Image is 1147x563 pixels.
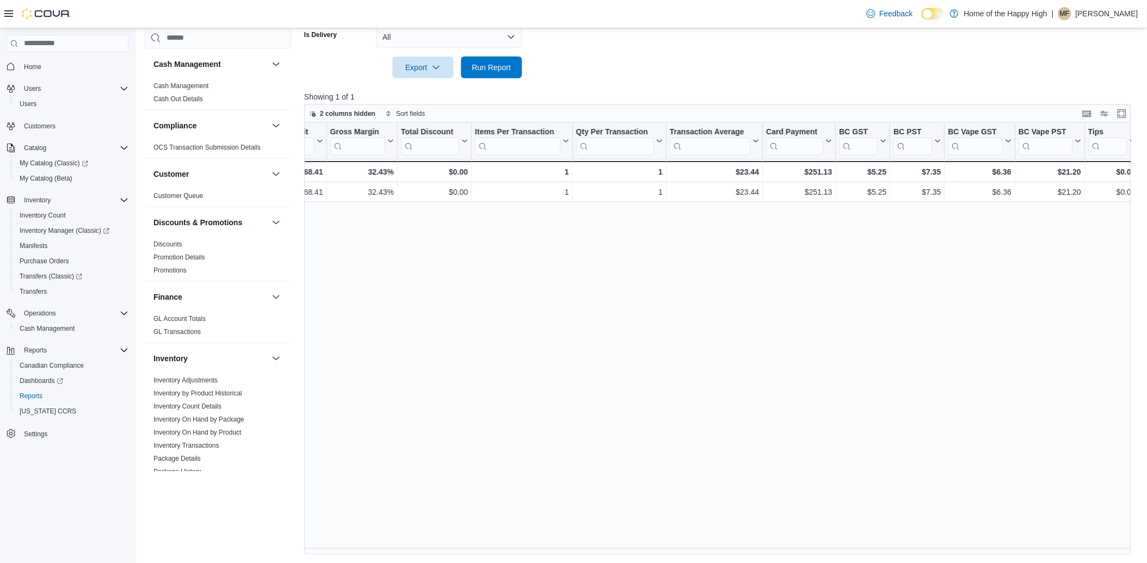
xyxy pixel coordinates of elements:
button: Catalog [20,141,51,154]
button: Manifests [11,238,133,253]
button: Display options [1098,107,1111,120]
p: Showing 1 of 1 [304,91,1139,102]
span: My Catalog (Classic) [20,159,88,168]
a: Inventory Count [15,209,70,222]
span: My Catalog (Beta) [20,174,72,183]
button: Reports [2,343,133,358]
a: Reports [15,389,47,403]
button: 2 columns hidden [305,107,380,120]
button: Enter fullscreen [1115,107,1128,120]
a: [US_STATE] CCRS [15,405,81,418]
span: Discounts [154,240,182,249]
button: Customer [154,169,267,180]
div: $21.20 [1019,165,1081,178]
a: Promotions [154,267,187,274]
a: Inventory Adjustments [154,376,218,384]
button: Home [2,59,133,75]
label: Is Delivery [304,30,337,39]
span: Promotion Details [154,253,205,262]
a: Dashboards [15,374,68,387]
span: Transfers (Classic) [20,272,82,281]
div: $0.00 [1088,165,1136,178]
span: Dashboards [15,374,128,387]
span: Customers [20,119,128,133]
span: Washington CCRS [15,405,128,418]
a: Transfers [15,285,51,298]
span: Inventory [20,194,128,207]
button: Users [20,82,45,95]
div: $251.13 [766,165,832,178]
a: Inventory by Product Historical [154,389,242,397]
h3: Customer [154,169,189,180]
h3: Discounts & Promotions [154,217,242,228]
div: $6.36 [948,165,1011,178]
span: Catalog [24,144,46,152]
span: Inventory Count Details [154,402,222,411]
span: Dashboards [20,376,63,385]
span: Inventory Transactions [154,441,219,450]
span: Manifests [15,239,128,252]
button: Inventory [154,353,267,364]
span: Operations [24,309,56,318]
button: Inventory [269,352,283,365]
button: Finance [154,292,267,302]
span: Settings [24,430,47,438]
button: Run Report [461,57,522,78]
span: Sort fields [396,109,425,118]
a: Inventory Manager (Classic) [15,224,114,237]
button: Canadian Compliance [11,358,133,373]
nav: Complex example [7,54,128,470]
span: Cash Management [15,322,128,335]
span: Reports [20,392,42,400]
p: Home of the Happy High [964,7,1047,20]
button: Discounts & Promotions [154,217,267,228]
a: Canadian Compliance [15,359,88,372]
button: Cash Management [154,59,267,70]
span: Purchase Orders [20,257,69,265]
h3: Finance [154,292,182,302]
span: Users [24,84,41,93]
a: Package Details [154,455,201,462]
img: Cova [22,8,71,19]
button: Customer [269,168,283,181]
a: Manifests [15,239,52,252]
a: Discounts [154,240,182,248]
span: Reports [24,346,47,355]
span: Users [15,97,128,110]
button: Transfers [11,284,133,299]
span: Inventory Count [15,209,128,222]
a: My Catalog (Classic) [15,157,93,170]
p: [PERSON_NAME] [1076,7,1138,20]
span: My Catalog (Beta) [15,172,128,185]
span: Run Report [472,62,511,73]
span: GL Account Totals [154,314,206,323]
a: Dashboards [11,373,133,388]
span: My Catalog (Classic) [15,157,128,170]
a: Promotion Details [154,253,205,261]
button: Users [11,96,133,112]
span: Inventory On Hand by Package [154,415,244,424]
span: Transfers [15,285,128,298]
span: OCS Transaction Submission Details [154,143,261,152]
div: $0.00 [401,165,468,178]
span: Cash Out Details [154,95,203,103]
span: Cash Management [154,82,208,90]
div: 1 [576,165,663,178]
span: Purchase Orders [15,255,128,268]
span: Transfers [20,287,47,296]
button: Cash Management [269,58,283,71]
span: Users [20,82,128,95]
button: Operations [2,306,133,321]
a: Users [15,97,41,110]
a: Inventory Transactions [154,442,219,449]
button: Inventory Count [11,208,133,223]
span: Package History [154,467,201,476]
div: Compliance [145,141,291,158]
a: Transfers (Classic) [11,269,133,284]
span: GL Transactions [154,327,201,336]
button: My Catalog (Beta) [11,171,133,186]
a: Transfers (Classic) [15,270,87,283]
span: Feedback [880,8,913,19]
